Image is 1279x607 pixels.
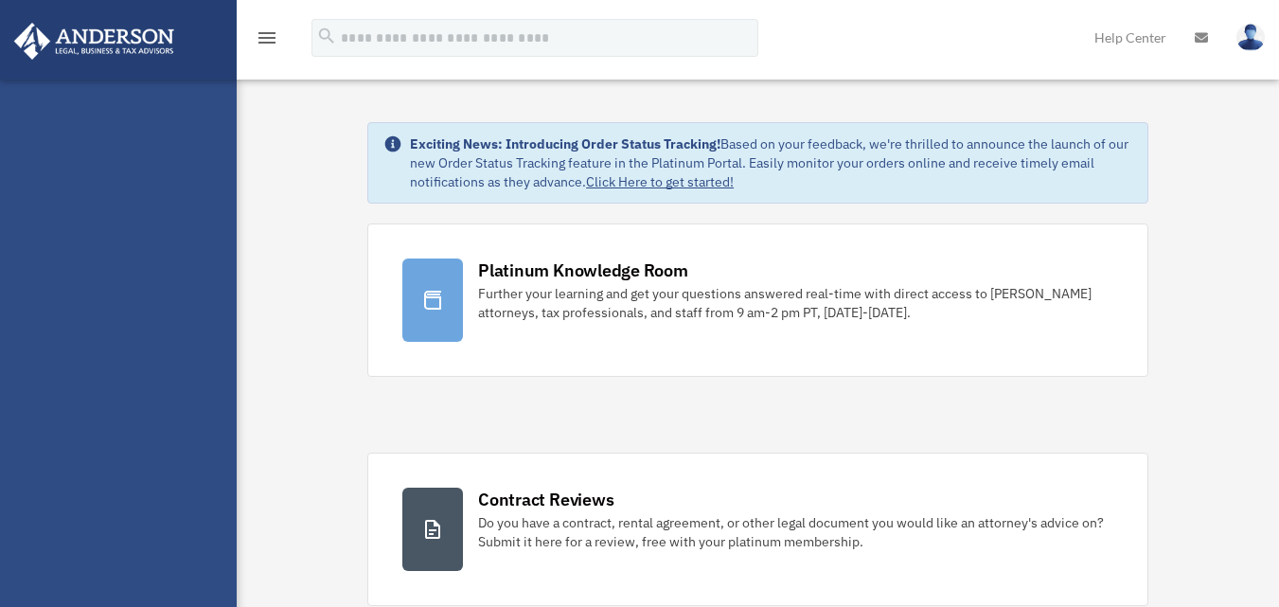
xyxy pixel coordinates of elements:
div: Platinum Knowledge Room [478,259,688,282]
div: Further your learning and get your questions answered real-time with direct access to [PERSON_NAM... [478,284,1113,322]
div: Based on your feedback, we're thrilled to announce the launch of our new Order Status Tracking fe... [410,134,1132,191]
img: User Pic [1236,24,1265,51]
div: Contract Reviews [478,488,613,511]
i: menu [256,27,278,49]
a: Platinum Knowledge Room Further your learning and get your questions answered real-time with dire... [367,223,1148,377]
a: Click Here to get started! [586,173,734,190]
a: menu [256,33,278,49]
a: Contract Reviews Do you have a contract, rental agreement, or other legal document you would like... [367,453,1148,606]
div: Do you have a contract, rental agreement, or other legal document you would like an attorney's ad... [478,513,1113,551]
i: search [316,26,337,46]
strong: Exciting News: Introducing Order Status Tracking! [410,135,720,152]
img: Anderson Advisors Platinum Portal [9,23,180,60]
